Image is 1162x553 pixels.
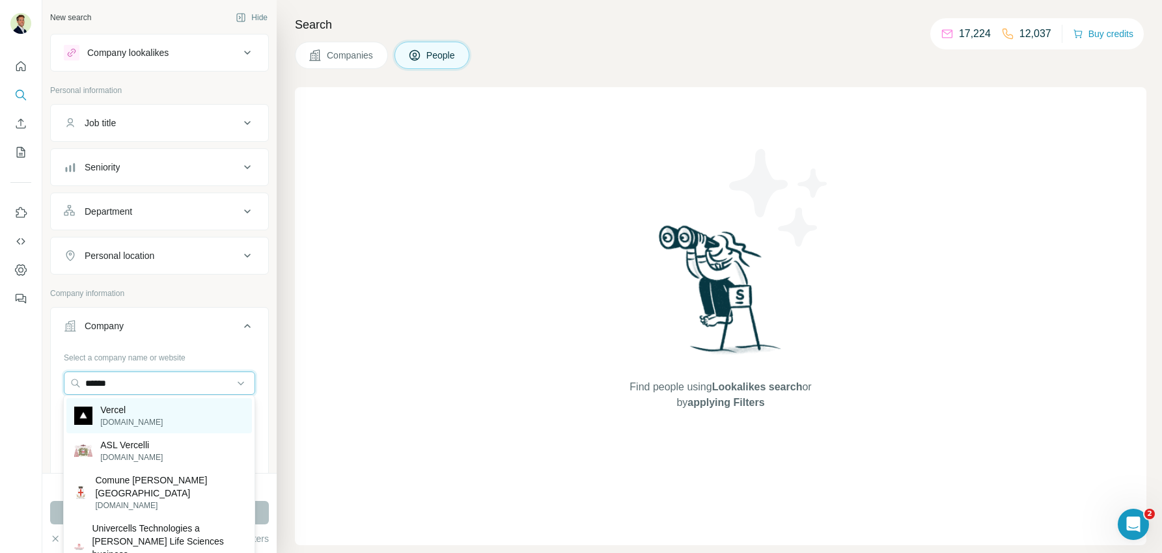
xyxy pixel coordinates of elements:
iframe: Intercom live chat [1118,509,1149,540]
p: Personal information [50,85,269,96]
span: Companies [327,49,374,62]
button: Buy credits [1073,25,1133,43]
button: Job title [51,107,268,139]
div: Department [85,205,132,218]
div: Personal location [85,249,154,262]
img: Univercells Technologies a Donaldson Life Sciences business [74,542,84,552]
button: Use Surfe on LinkedIn [10,201,31,224]
p: [DOMAIN_NAME] [95,500,244,511]
img: ASL Vercelli [74,442,92,460]
img: Vercel [74,407,92,425]
p: 17,224 [959,26,991,42]
button: Use Surfe API [10,230,31,253]
p: Vercel [100,403,163,416]
span: applying Filters [687,397,764,408]
div: Select a company name or website [64,347,255,364]
p: [DOMAIN_NAME] [100,416,163,428]
img: Comune di Vercelli [74,486,87,499]
div: Seniority [85,161,120,174]
div: New search [50,12,91,23]
span: Lookalikes search [712,381,803,392]
button: Feedback [10,287,31,310]
img: Surfe Illustration - Woman searching with binoculars [653,222,788,367]
button: Clear [50,532,87,545]
span: 2 [1144,509,1155,519]
img: Avatar [10,13,31,34]
span: Find people using or by [616,379,825,411]
button: Dashboard [10,258,31,282]
p: Comune [PERSON_NAME][GEOGRAPHIC_DATA] [95,474,244,500]
div: Company lookalikes [87,46,169,59]
button: Company lookalikes [51,37,268,68]
button: My lists [10,141,31,164]
p: Company information [50,288,269,299]
p: [DOMAIN_NAME] [100,452,163,463]
p: 12,037 [1019,26,1051,42]
h4: Search [295,16,1146,34]
button: Quick start [10,55,31,78]
button: Department [51,196,268,227]
button: Seniority [51,152,268,183]
div: Job title [85,116,116,129]
span: People [426,49,456,62]
img: Surfe Illustration - Stars [721,139,838,256]
button: Personal location [51,240,268,271]
div: Company [85,319,124,332]
button: Search [10,83,31,107]
p: ASL Vercelli [100,438,163,452]
button: Enrich CSV [10,112,31,135]
button: Company [51,310,268,347]
button: Hide [227,8,277,27]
